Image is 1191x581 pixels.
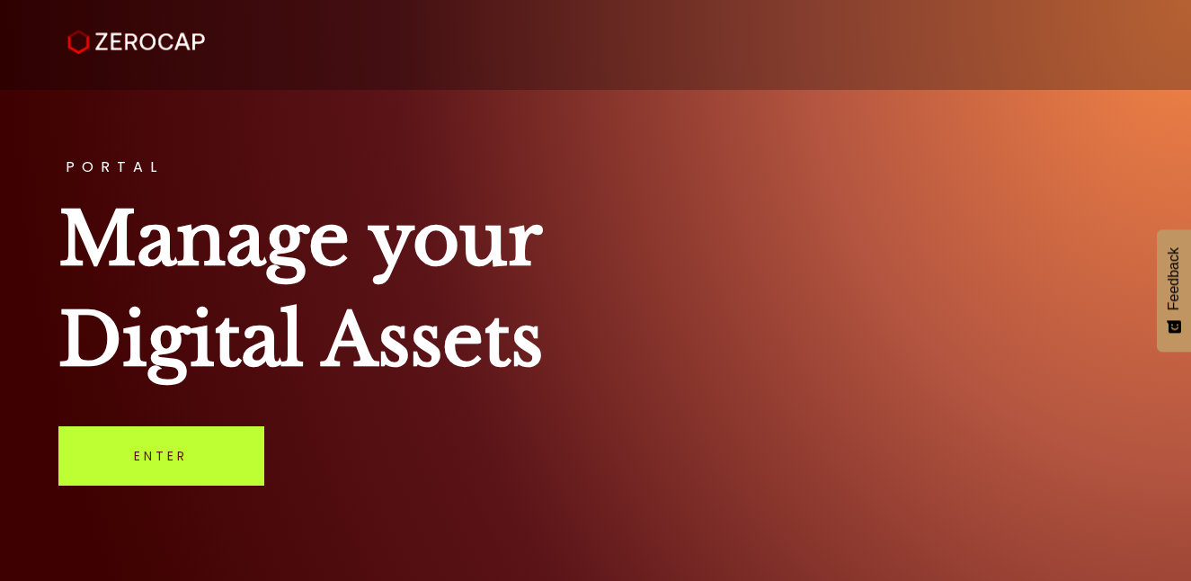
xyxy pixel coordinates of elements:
[1157,229,1191,352] button: Feedback - Show survey
[58,189,1133,390] h1: Manage your Digital Assets
[67,30,205,55] img: ZeroCap
[58,426,264,486] a: Enter
[1166,247,1182,310] span: Feedback
[58,160,1133,174] h3: PORTAL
